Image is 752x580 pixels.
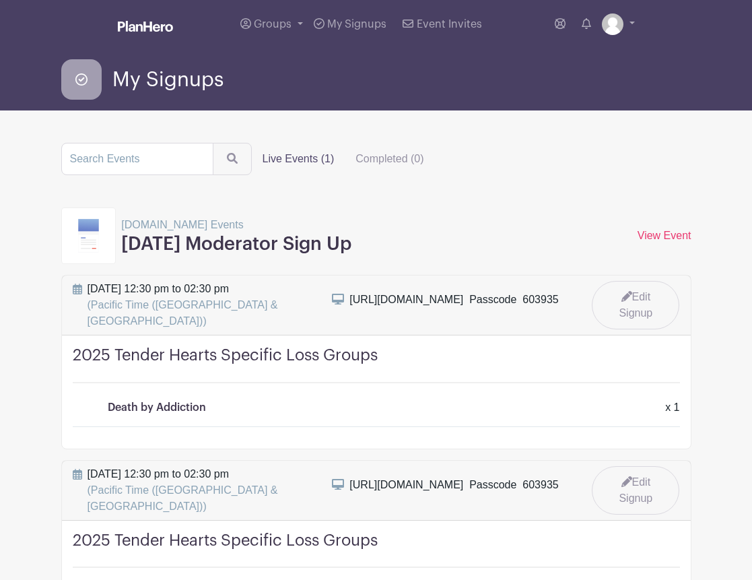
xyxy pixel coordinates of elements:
h4: 2025 Tender Hearts Specific Loss Groups [73,531,680,569]
div: filters [252,146,435,172]
img: default-ce2991bfa6775e67f084385cd625a349d9dcbb7a52a09fb2fda1e96e2d18dcdb.png [602,13,623,35]
p: [DOMAIN_NAME] Events [121,217,351,233]
span: Event Invites [417,19,482,30]
label: Live Events (1) [252,146,345,172]
span: Groups [254,19,292,30]
span: (Pacific Time ([GEOGRAPHIC_DATA] & [GEOGRAPHIC_DATA])) [88,484,278,512]
div: [URL][DOMAIN_NAME] Passcode 603935 [349,477,558,493]
h4: 2025 Tender Hearts Specific Loss Groups [73,346,680,383]
img: template8-d2dae5b8de0da6f0ac87aa49e69f22b9ae199b7e7a6af266910991586ce3ec38.svg [78,219,100,253]
a: Edit Signup [592,281,679,329]
div: [URL][DOMAIN_NAME] Passcode 603935 [349,292,558,308]
div: x 1 [657,399,687,416]
a: Edit Signup [592,466,679,515]
a: View Event [638,230,691,241]
p: Death by Addiction [108,399,206,416]
label: Completed (0) [345,146,434,172]
span: [DATE] 12:30 pm to 02:30 pm [88,281,316,329]
span: [DATE] 12:30 pm to 02:30 pm [88,466,316,515]
span: (Pacific Time ([GEOGRAPHIC_DATA] & [GEOGRAPHIC_DATA])) [88,299,278,327]
img: logo_white-6c42ec7e38ccf1d336a20a19083b03d10ae64f83f12c07503d8b9e83406b4c7d.svg [118,21,173,32]
span: My Signups [112,69,224,91]
input: Search Events [61,143,213,175]
span: My Signups [327,19,386,30]
h3: [DATE] Moderator Sign Up [121,233,351,255]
